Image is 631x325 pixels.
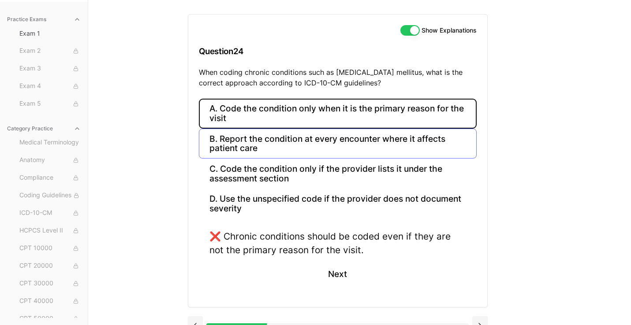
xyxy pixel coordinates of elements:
span: CPT 20000 [19,261,81,271]
button: Practice Exams [4,12,84,26]
span: CPT 50000 [19,314,81,324]
span: Exam 4 [19,81,81,91]
button: CPT 30000 [16,277,84,291]
button: CPT 10000 [16,241,84,255]
button: Exam 2 [16,44,84,58]
button: Exam 4 [16,79,84,93]
span: Anatomy [19,155,81,165]
button: HCPCS Level II [16,224,84,238]
button: Next [317,262,358,286]
span: Exam 3 [19,64,81,74]
span: ICD-10-CM [19,208,81,218]
button: D. Use the unspecified code if the provider does not document severity [199,189,477,219]
span: Exam 5 [19,99,81,109]
span: Medical Terminology [19,138,81,148]
span: Compliance [19,173,81,183]
button: Exam 5 [16,97,84,111]
div: ❌ Chronic conditions should be coded even if they are not the primary reason for the visit. [209,229,466,257]
button: A. Code the condition only when it is the primary reason for the visit [199,99,477,129]
button: Compliance [16,171,84,185]
span: Exam 1 [19,29,81,38]
p: When coding chronic conditions such as [MEDICAL_DATA] mellitus, what is the correct approach acco... [199,67,477,88]
h3: Question 24 [199,38,477,64]
button: Coding Guidelines [16,188,84,203]
button: C. Code the condition only if the provider lists it under the assessment section [199,159,477,188]
button: Exam 1 [16,26,84,41]
span: Exam 2 [19,46,81,56]
label: Show Explanations [422,27,477,33]
button: Category Practice [4,122,84,136]
button: B. Report the condition at every encounter where it affects patient care [199,129,477,159]
span: HCPCS Level II [19,226,81,236]
span: CPT 30000 [19,279,81,288]
button: Exam 3 [16,62,84,76]
button: CPT 20000 [16,259,84,273]
button: ICD-10-CM [16,206,84,220]
span: CPT 40000 [19,296,81,306]
button: Medical Terminology [16,136,84,150]
button: CPT 40000 [16,294,84,308]
button: Anatomy [16,153,84,167]
span: CPT 10000 [19,244,81,253]
span: Coding Guidelines [19,191,81,200]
